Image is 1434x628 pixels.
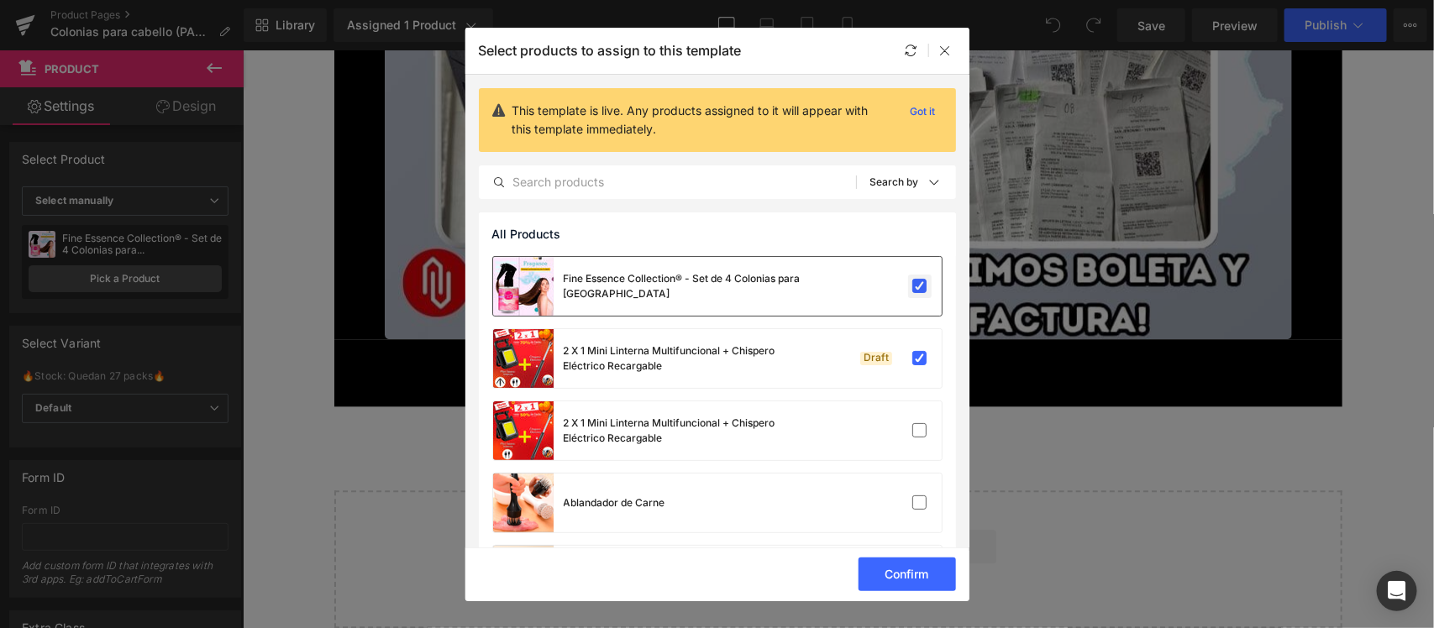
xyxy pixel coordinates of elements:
p: or Drag & Drop elements from left sidebar [118,526,1073,538]
div: Fine Essence Collection® - Set de 4 Colonias para [GEOGRAPHIC_DATA] [564,271,816,301]
a: product-img [493,474,554,532]
div: Draft [860,352,892,365]
p: This template is live. Any products assigned to it will appear with this template immediately. [512,102,890,139]
button: Confirm [859,557,956,591]
div: 2 X 1 Mini Linterna Multifuncional + Chispero Eléctrico Recargable [564,416,816,446]
p: Search by [870,176,919,188]
div: Ablandador de Carne [564,495,665,510]
a: product-img [493,329,554,388]
a: product-img [493,401,554,460]
div: 2 X 1 Mini Linterna Multifuncional + Chispero Eléctrico Recargable [564,343,816,374]
a: Add Single Section [602,479,754,513]
p: Select products to assign to this template [479,42,742,59]
div: Open Intercom Messenger [1377,571,1417,611]
span: All Products [492,228,561,241]
input: Search products [480,172,856,192]
a: Explore Blocks [438,479,589,513]
a: product-img [493,257,554,316]
p: Got it [904,102,943,122]
a: product-img [493,546,554,604]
